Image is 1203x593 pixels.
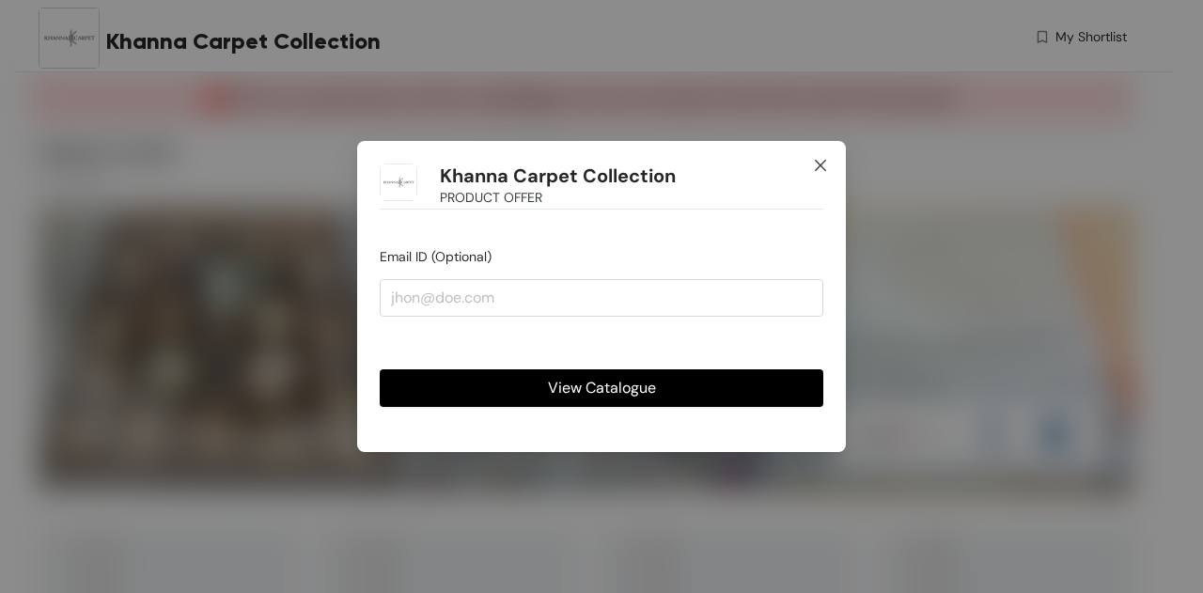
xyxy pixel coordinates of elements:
img: Buyer Portal [380,164,417,201]
input: jhon@doe.com [380,279,823,317]
button: View Catalogue [380,369,823,407]
span: PRODUCT OFFER [440,187,542,208]
span: close [813,158,828,173]
span: View Catalogue [548,376,656,399]
button: Close [795,141,846,192]
span: Email ID (Optional) [380,248,492,265]
h1: Khanna Carpet Collection [440,164,676,188]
